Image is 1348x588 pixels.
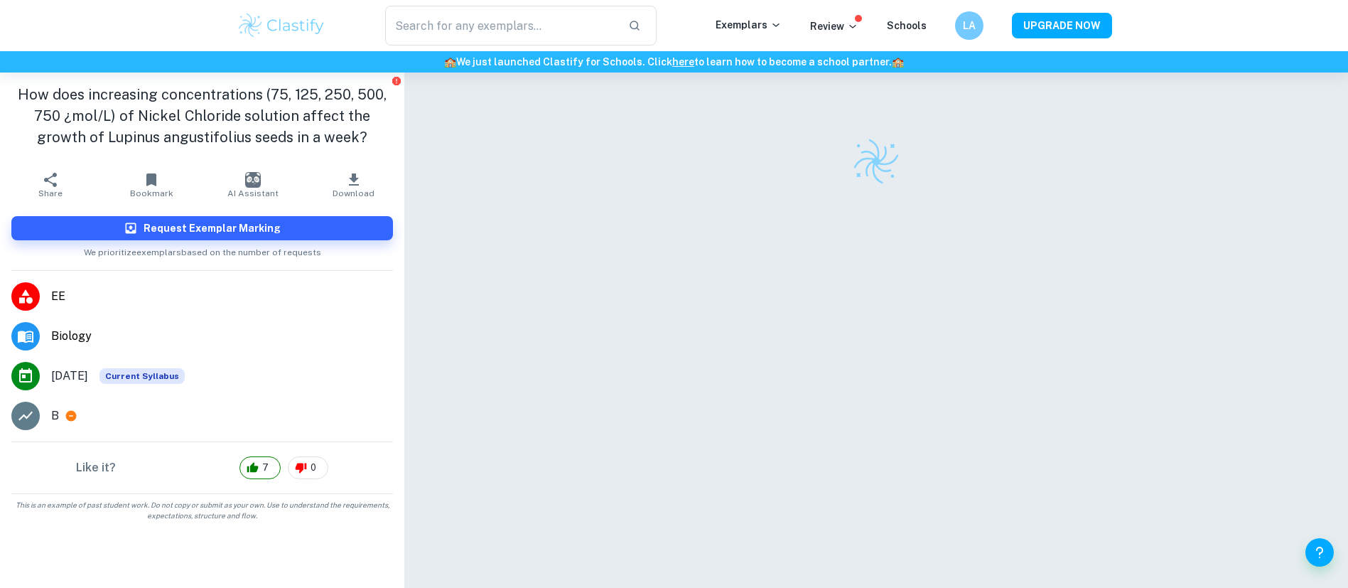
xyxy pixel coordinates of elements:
button: AI Assistant [203,165,303,205]
h1: How does increasing concentrations (75, 125, 250, 500, 750 ¿mol/L) of Nickel Chloride solution af... [11,84,393,148]
button: Download [303,165,404,205]
span: This is an example of past student work. Do not copy or submit as your own. Use to understand the... [6,500,399,521]
span: 0 [303,461,324,475]
span: EE [51,288,393,305]
div: 7 [239,456,281,479]
span: AI Assistant [227,188,279,198]
h6: Like it? [76,459,116,476]
a: Schools [887,20,927,31]
div: 0 [288,456,328,479]
div: This exemplar is based on the current syllabus. Feel free to refer to it for inspiration/ideas wh... [99,368,185,384]
h6: Request Exemplar Marking [144,220,281,236]
h6: We just launched Clastify for Schools. Click to learn how to become a school partner. [3,54,1345,70]
button: Report issue [391,75,401,86]
button: Help and Feedback [1305,538,1334,567]
span: 🏫 [892,56,904,68]
img: Clastify logo [851,137,901,186]
input: Search for any exemplars... [385,6,618,46]
span: We prioritize exemplars based on the number of requests [84,240,321,259]
p: Review [810,18,858,34]
h6: LA [961,18,977,33]
span: 🏫 [444,56,456,68]
span: [DATE] [51,368,88,385]
button: Request Exemplar Marking [11,216,393,240]
button: LA [955,11,983,40]
span: Biology [51,328,393,345]
img: Clastify logo [237,11,327,40]
span: Download [333,188,374,198]
button: Bookmark [101,165,202,205]
span: Share [38,188,63,198]
img: AI Assistant [245,172,261,188]
p: B [51,407,59,424]
span: Current Syllabus [99,368,185,384]
button: UPGRADE NOW [1012,13,1112,38]
span: 7 [254,461,276,475]
a: here [672,56,694,68]
span: Bookmark [130,188,173,198]
p: Exemplars [716,17,782,33]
